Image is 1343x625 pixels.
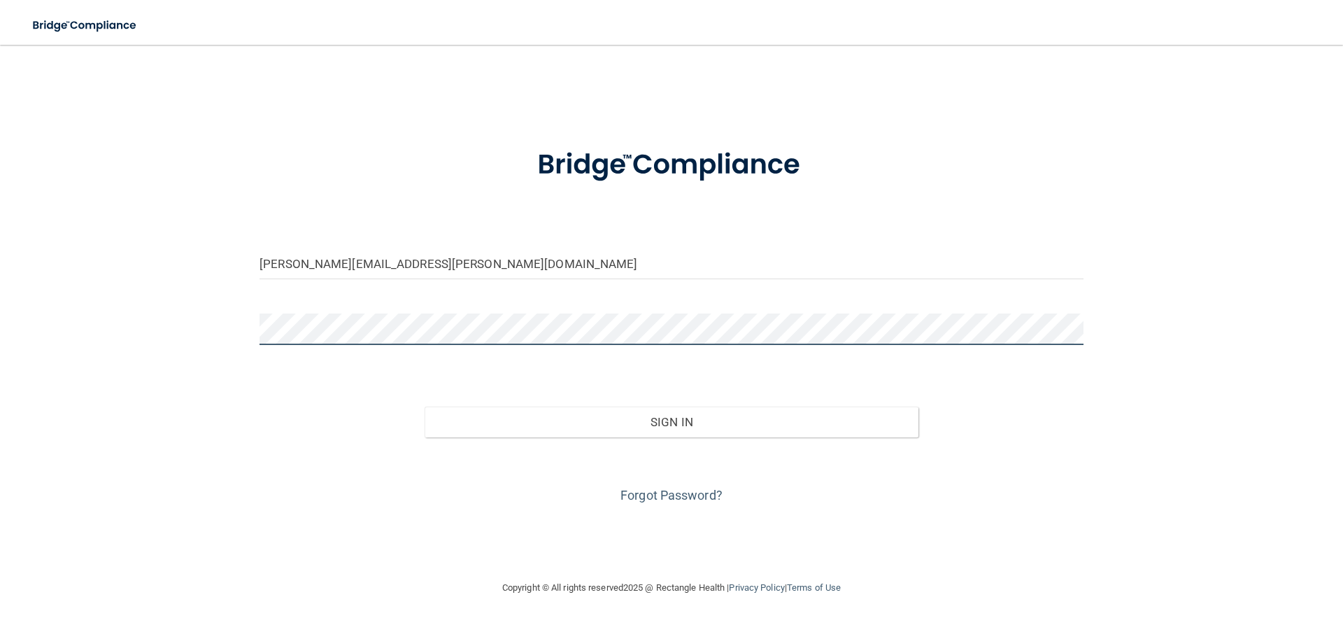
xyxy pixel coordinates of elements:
img: bridge_compliance_login_screen.278c3ca4.svg [21,11,150,40]
button: Sign In [425,407,919,437]
a: Forgot Password? [620,488,723,503]
a: Privacy Policy [729,582,784,593]
div: Copyright © All rights reserved 2025 @ Rectangle Health | | [416,566,927,610]
input: Email [260,248,1083,279]
img: bridge_compliance_login_screen.278c3ca4.svg [509,129,834,202]
a: Terms of Use [787,582,841,593]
